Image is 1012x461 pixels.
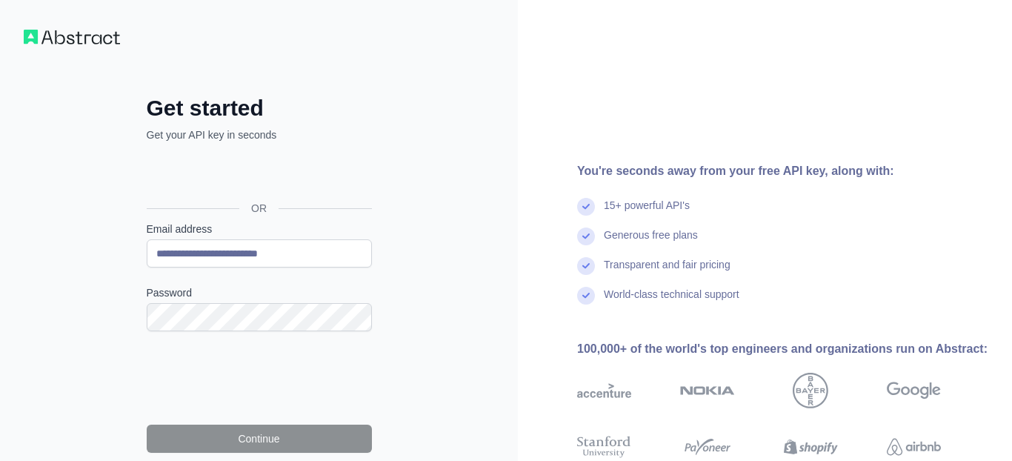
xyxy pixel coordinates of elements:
[577,198,595,216] img: check mark
[147,349,372,407] iframe: reCAPTCHA
[680,373,734,408] img: nokia
[577,257,595,275] img: check mark
[24,30,120,44] img: Workflow
[577,228,595,245] img: check mark
[604,287,739,316] div: World-class technical support
[887,434,941,461] img: airbnb
[604,228,698,257] div: Generous free plans
[239,201,279,216] span: OR
[784,434,838,461] img: shopify
[577,373,631,408] img: accenture
[577,162,988,180] div: You're seconds away from your free API key, along with:
[147,127,372,142] p: Get your API key in seconds
[604,198,690,228] div: 15+ powerful API's
[577,340,988,358] div: 100,000+ of the world's top engineers and organizations run on Abstract:
[139,159,376,191] iframe: Sign in with Google Button
[147,285,372,300] label: Password
[147,222,372,236] label: Email address
[887,373,941,408] img: google
[604,257,730,287] div: Transparent and fair pricing
[680,434,734,461] img: payoneer
[147,95,372,122] h2: Get started
[147,159,369,191] div: Sign in with Google. Opens in new tab
[147,425,372,453] button: Continue
[577,287,595,305] img: check mark
[577,434,631,461] img: stanford university
[793,373,828,408] img: bayer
